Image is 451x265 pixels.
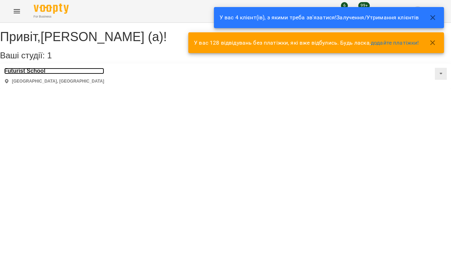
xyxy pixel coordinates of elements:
[220,13,419,22] p: У вас 4 клієнт(ів), з якими треба зв'язатися!
[8,3,25,20] button: Menu
[371,39,419,46] a: додайте платіжки!
[4,68,104,74] a: Futurist School
[34,14,69,19] span: For Business
[194,39,419,47] p: У вас 128 відвідувань без платіжки, які вже відбулись. Будь ласка,
[336,14,419,21] a: Залучення/Утримання клієнтів
[341,2,348,9] span: 6
[12,78,104,84] p: [GEOGRAPHIC_DATA], [GEOGRAPHIC_DATA]
[34,4,69,14] img: Voopty Logo
[358,2,370,9] span: 99+
[47,51,52,60] span: 1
